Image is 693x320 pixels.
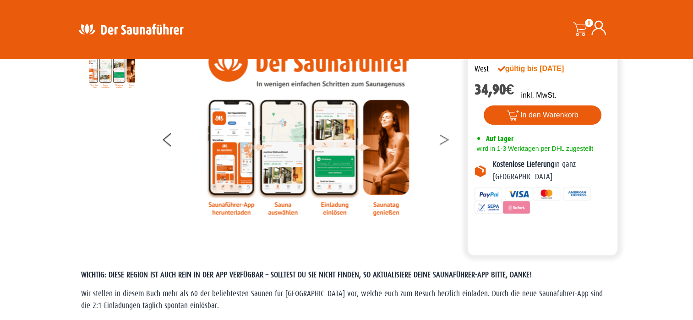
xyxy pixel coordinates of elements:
span: wird in 1-3 Werktagen per DHL zugestellt [475,145,593,152]
span: 0 [585,19,593,27]
span: Auf Lager [486,134,513,143]
img: Anleitung7tn [206,42,412,216]
bdi: 34,90 [475,81,514,98]
button: In den Warenkorb [484,105,601,125]
p: inkl. MwSt. [521,90,556,101]
span: € [506,81,514,98]
img: Anleitung7tn [89,42,135,88]
div: gültig bis [DATE] [498,63,584,74]
span: WICHTIG: DIESE REGION IST AUCH REIN IN DER APP VERFÜGBAR – SOLLTEST DU SIE NICHT FINDEN, SO AKTUA... [81,270,532,279]
span: Wir stellen in diesem Buch mehr als 60 der beliebtesten Saunen für [GEOGRAPHIC_DATA] vor, welche ... [81,289,603,310]
div: West [475,63,489,75]
p: in ganz [GEOGRAPHIC_DATA] [493,159,611,183]
b: Kostenlose Lieferung [493,160,554,169]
